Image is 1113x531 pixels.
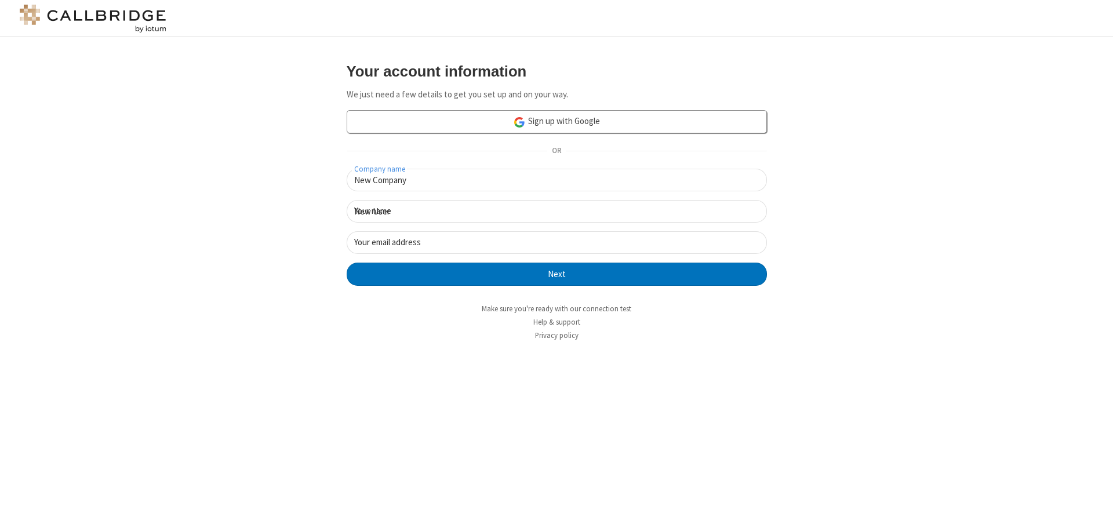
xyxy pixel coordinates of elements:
[547,143,566,159] span: OR
[17,5,168,32] img: logo@2x.png
[347,231,767,254] input: Your email address
[533,317,580,327] a: Help & support
[482,304,631,314] a: Make sure you're ready with our connection test
[347,88,767,101] p: We just need a few details to get you set up and on your way.
[347,263,767,286] button: Next
[347,200,767,223] input: Your name
[535,330,579,340] a: Privacy policy
[347,169,767,191] input: Company name
[347,63,767,79] h3: Your account information
[513,116,526,129] img: google-icon.png
[347,110,767,133] a: Sign up with Google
